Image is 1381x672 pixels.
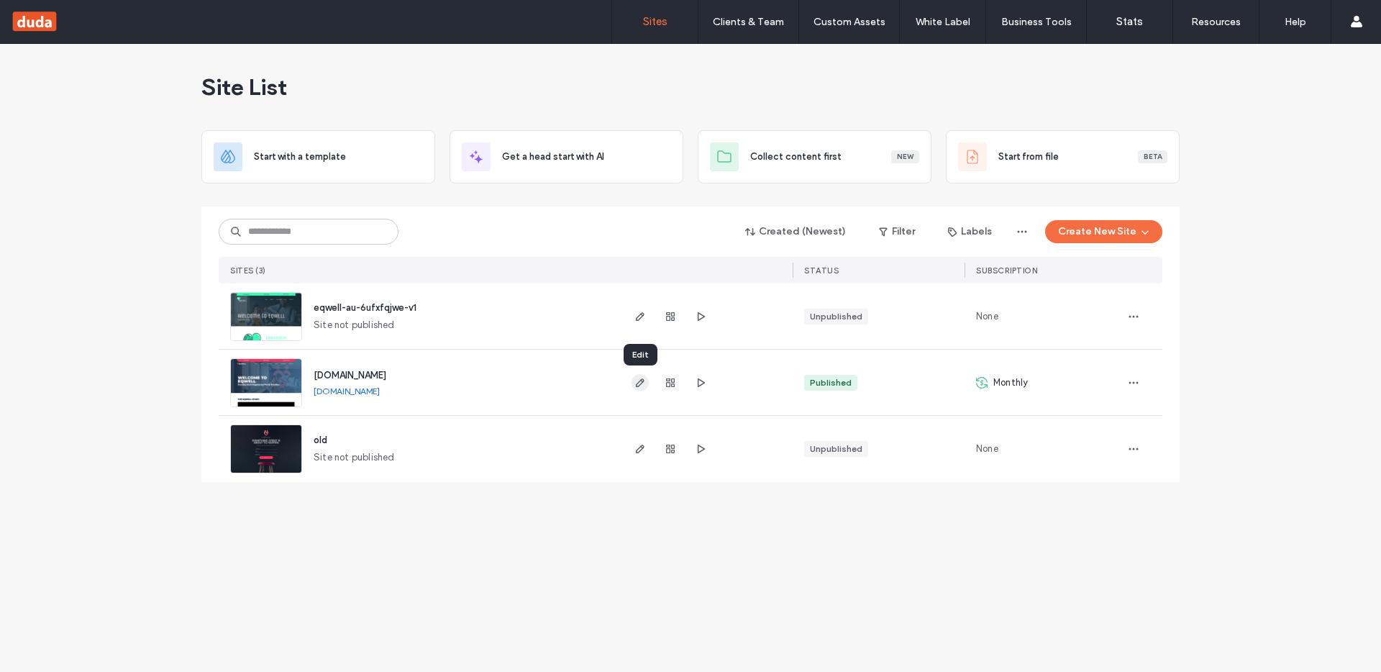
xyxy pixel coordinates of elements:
div: New [891,150,919,163]
span: Help [33,10,63,23]
span: Site not published [314,450,395,465]
span: None [976,309,998,324]
a: eqwell-au-6ufxfqjwe-v1 [314,302,416,313]
button: Labels [935,220,1005,243]
button: Created (Newest) [733,220,859,243]
div: Unpublished [810,442,862,455]
span: None [976,442,998,456]
div: Start from fileBeta [946,130,1180,183]
div: Get a head start with AI [450,130,683,183]
a: old [314,435,327,445]
div: Edit [624,344,657,365]
button: Filter [865,220,929,243]
label: Custom Assets [813,16,885,28]
span: Site List [201,73,287,101]
span: SUBSCRIPTION [976,265,1037,276]
span: Site not published [314,318,395,332]
span: Start with a template [254,150,346,164]
span: Monthly [993,376,1028,390]
label: Clients & Team [713,16,784,28]
label: White Label [916,16,970,28]
label: Resources [1191,16,1241,28]
span: STATUS [804,265,839,276]
div: Collect content firstNew [698,130,931,183]
label: Help [1285,16,1306,28]
span: Start from file [998,150,1059,164]
label: Stats [1116,15,1143,28]
a: [DOMAIN_NAME] [314,370,386,381]
div: Published [810,376,852,389]
button: Create New Site [1045,220,1162,243]
div: Start with a template [201,130,435,183]
span: Get a head start with AI [502,150,604,164]
span: Collect content first [750,150,842,164]
label: Sites [643,15,667,28]
div: Unpublished [810,310,862,323]
span: SITES (3) [230,265,266,276]
div: Beta [1138,150,1167,163]
label: Business Tools [1001,16,1072,28]
a: [DOMAIN_NAME] [314,386,380,396]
